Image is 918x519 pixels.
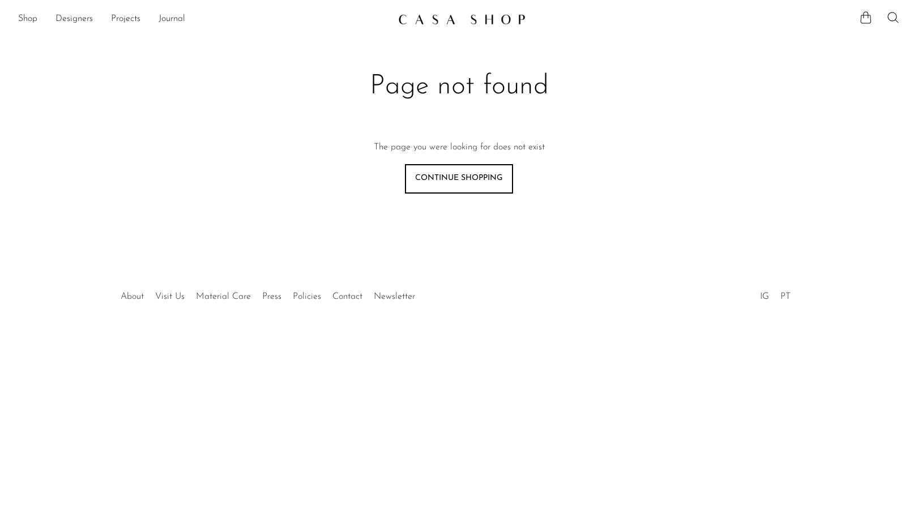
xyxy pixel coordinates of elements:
[279,69,639,104] h1: Page not found
[18,10,389,29] nav: Desktop navigation
[196,292,251,301] a: Material Care
[262,292,281,301] a: Press
[780,292,791,301] a: PT
[332,292,362,301] a: Contact
[18,10,389,29] ul: NEW HEADER MENU
[754,283,796,304] ul: Social Medias
[18,12,37,27] a: Shop
[405,164,513,194] a: Continue shopping
[155,292,185,301] a: Visit Us
[111,12,140,27] a: Projects
[760,292,769,301] a: IG
[121,292,144,301] a: About
[159,12,185,27] a: Journal
[374,140,545,155] p: The page you were looking for does not exist
[55,12,93,27] a: Designers
[293,292,321,301] a: Policies
[115,283,421,304] ul: Quick links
